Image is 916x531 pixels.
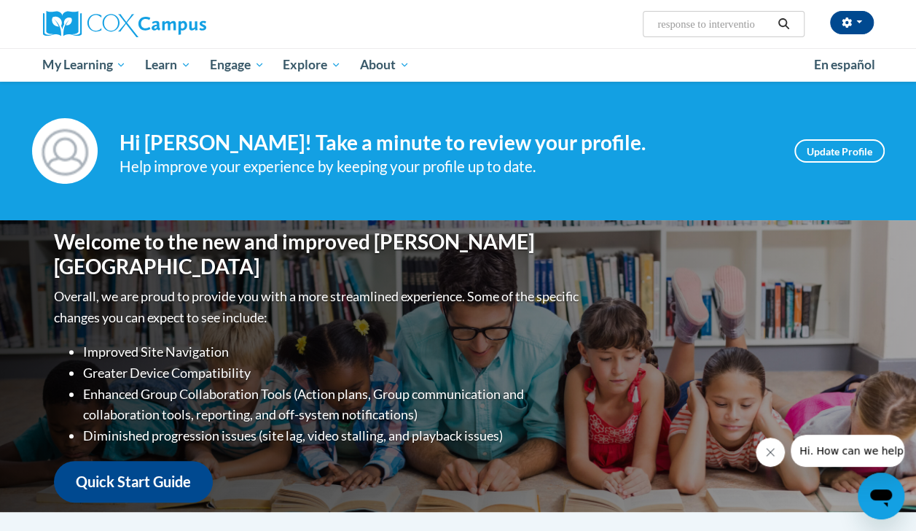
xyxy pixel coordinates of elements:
[54,461,213,503] a: Quick Start Guide
[43,11,206,37] img: Cox Campus
[791,435,904,467] iframe: Message from company
[794,139,885,163] a: Update Profile
[83,341,582,363] li: Improved Site Navigation
[32,48,885,82] div: Main menu
[830,11,874,34] button: Account Settings
[83,384,582,426] li: Enhanced Group Collaboration Tools (Action plans, Group communication and collaboration tools, re...
[283,56,341,74] span: Explore
[772,15,794,33] button: Search
[756,438,785,467] iframe: Close message
[656,15,772,33] input: Search Courses
[83,363,582,384] li: Greater Device Compatibility
[42,56,126,74] span: My Learning
[9,10,118,22] span: Hi. How can we help?
[145,56,191,74] span: Learn
[54,230,582,279] h1: Welcome to the new and improved [PERSON_NAME][GEOGRAPHIC_DATA]
[210,56,265,74] span: Engage
[54,286,582,328] p: Overall, we are proud to provide you with a more streamlined experience. Some of the specific cha...
[814,57,875,72] span: En español
[120,155,772,179] div: Help improve your experience by keeping your profile up to date.
[136,48,200,82] a: Learn
[360,56,410,74] span: About
[273,48,351,82] a: Explore
[32,118,98,184] img: Profile Image
[200,48,274,82] a: Engage
[858,473,904,519] iframe: Button to launch messaging window
[120,131,772,155] h4: Hi [PERSON_NAME]! Take a minute to review your profile.
[805,50,885,80] a: En español
[34,48,136,82] a: My Learning
[83,425,582,446] li: Diminished progression issues (site lag, video stalling, and playback issues)
[43,11,305,37] a: Cox Campus
[351,48,419,82] a: About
